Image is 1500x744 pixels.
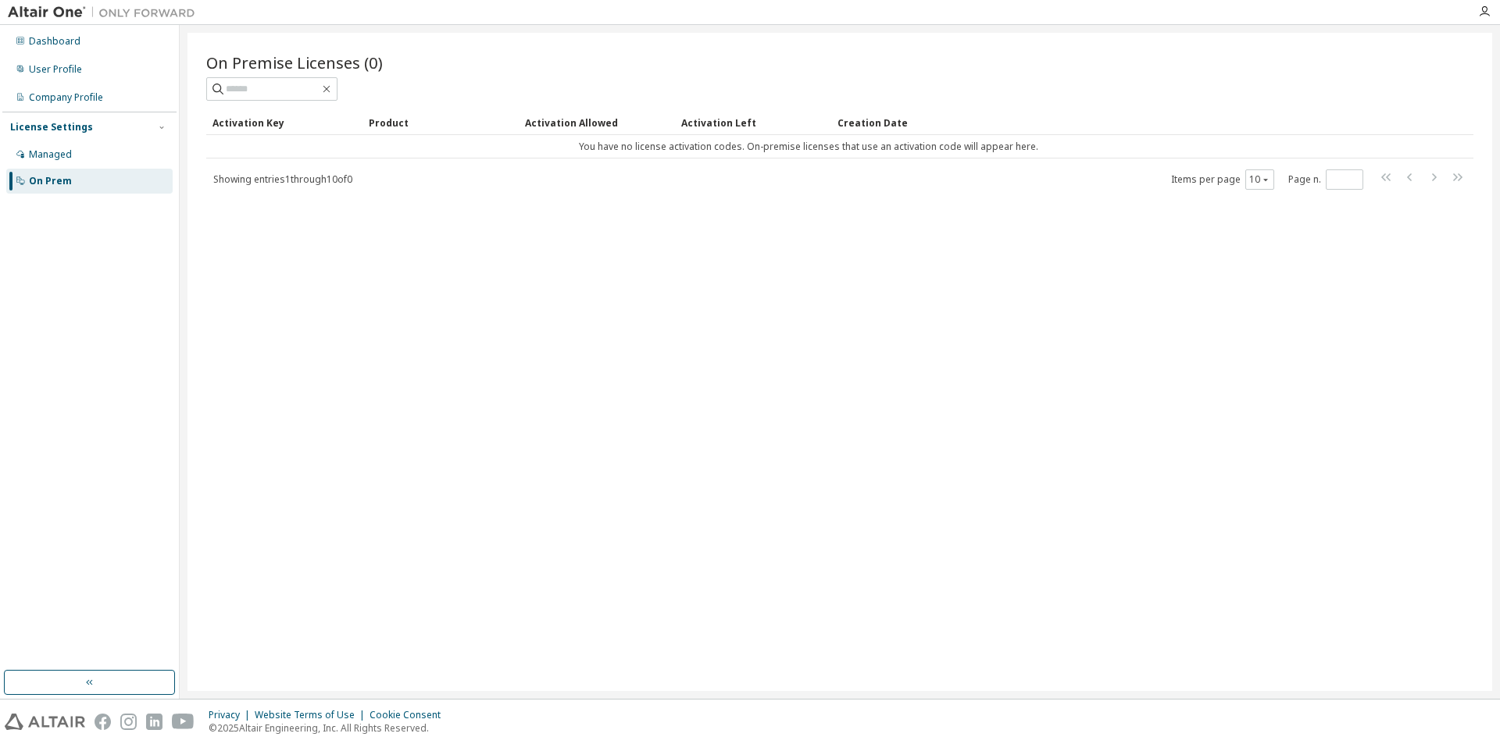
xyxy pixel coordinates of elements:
[29,35,80,48] div: Dashboard
[29,175,72,187] div: On Prem
[10,121,93,133] div: License Settings
[837,110,1405,135] div: Creation Date
[172,714,195,730] img: youtube.svg
[525,110,669,135] div: Activation Allowed
[8,5,203,20] img: Altair One
[120,714,137,730] img: instagram.svg
[255,709,370,721] div: Website Terms of Use
[1288,169,1363,190] span: Page n.
[146,714,162,730] img: linkedin.svg
[95,714,111,730] img: facebook.svg
[1171,169,1274,190] span: Items per page
[29,148,72,161] div: Managed
[1249,173,1270,186] button: 10
[5,714,85,730] img: altair_logo.svg
[29,91,103,104] div: Company Profile
[212,110,356,135] div: Activation Key
[206,52,383,73] span: On Premise Licenses (0)
[370,709,450,721] div: Cookie Consent
[681,110,825,135] div: Activation Left
[206,135,1411,158] td: You have no license activation codes. On-premise licenses that use an activation code will appear...
[209,709,255,721] div: Privacy
[369,110,512,135] div: Product
[209,721,450,735] p: © 2025 Altair Engineering, Inc. All Rights Reserved.
[29,63,82,76] div: User Profile
[213,173,352,186] span: Showing entries 1 through 10 of 0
